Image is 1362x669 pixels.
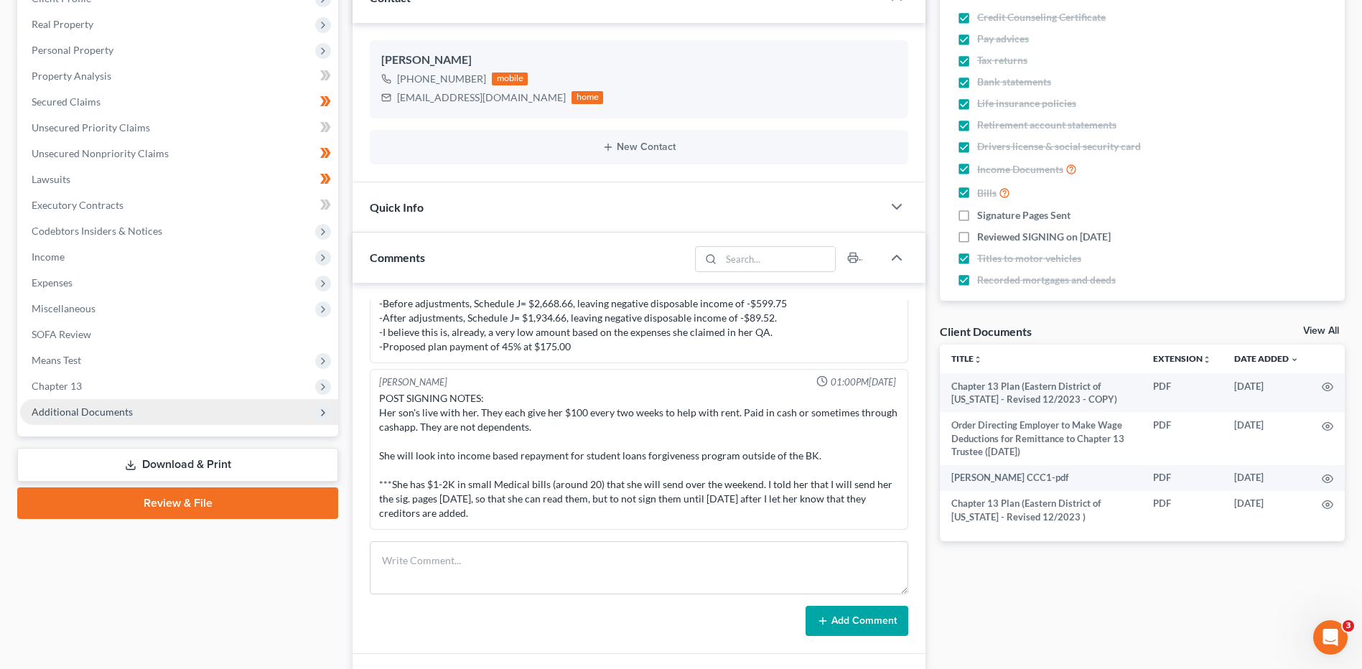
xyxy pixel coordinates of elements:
[32,95,101,108] span: Secured Claims
[1223,373,1310,413] td: [DATE]
[1290,355,1299,364] i: expand_more
[806,606,908,636] button: Add Comment
[1142,465,1223,491] td: PDF
[32,406,133,418] span: Additional Documents
[977,251,1081,266] span: Titles to motor vehicles
[32,18,93,30] span: Real Property
[32,147,169,159] span: Unsecured Nonpriority Claims
[977,96,1076,111] span: Life insurance policies
[951,353,982,364] a: Titleunfold_more
[1142,412,1223,464] td: PDF
[32,199,123,211] span: Executory Contracts
[977,139,1141,154] span: Drivers license & social security card
[32,302,95,314] span: Miscellaneous
[32,276,73,289] span: Expenses
[977,208,1071,223] span: Signature Pages Sent
[20,192,338,218] a: Executory Contracts
[1343,620,1354,632] span: 3
[397,90,566,105] div: [EMAIL_ADDRESS][DOMAIN_NAME]
[1223,465,1310,491] td: [DATE]
[977,10,1106,24] span: Credit Counseling Certificate
[32,328,91,340] span: SOFA Review
[32,251,65,263] span: Income
[1313,620,1348,655] iframe: Intercom live chat
[977,186,997,200] span: Bills
[492,72,528,85] div: mobile
[32,380,82,392] span: Chapter 13
[381,52,897,69] div: [PERSON_NAME]
[32,121,150,134] span: Unsecured Priority Claims
[977,230,1111,244] span: Reviewed SIGNING on [DATE]
[381,141,897,153] button: New Contact
[831,375,896,389] span: 01:00PM[DATE]
[20,322,338,347] a: SOFA Review
[977,53,1027,67] span: Tax returns
[940,324,1032,339] div: Client Documents
[974,355,982,364] i: unfold_more
[1234,353,1299,364] a: Date Added expand_more
[940,491,1142,530] td: Chapter 13 Plan (Eastern District of [US_STATE] - Revised 12/2023 )
[20,63,338,89] a: Property Analysis
[20,167,338,192] a: Lawsuits
[32,173,70,185] span: Lawsuits
[940,412,1142,464] td: Order Directing Employer to Make Wage Deductions for Remittance to Chapter 13 Trustee ([DATE])
[572,91,603,104] div: home
[17,448,338,482] a: Download & Print
[1142,373,1223,413] td: PDF
[1142,491,1223,530] td: PDF
[20,89,338,115] a: Secured Claims
[32,70,111,82] span: Property Analysis
[1153,353,1211,364] a: Extensionunfold_more
[977,118,1116,132] span: Retirement account statements
[20,115,338,141] a: Unsecured Priority Claims
[17,487,338,519] a: Review & File
[977,273,1116,287] span: Recorded mortgages and deeds
[370,200,424,214] span: Quick Info
[32,225,162,237] span: Codebtors Insiders & Notices
[32,354,81,366] span: Means Test
[32,44,113,56] span: Personal Property
[379,375,447,389] div: [PERSON_NAME]
[20,141,338,167] a: Unsecured Nonpriority Claims
[940,465,1142,491] td: [PERSON_NAME] CCC1-pdf
[379,391,899,520] div: POST SIGNING NOTES: Her son's live with her. They each give her $100 every two weeks to help with...
[1223,412,1310,464] td: [DATE]
[721,247,835,271] input: Search...
[370,251,425,264] span: Comments
[977,162,1063,177] span: Income Documents
[1303,326,1339,336] a: View All
[977,75,1051,89] span: Bank statements
[1223,491,1310,530] td: [DATE]
[397,72,486,86] div: [PHONE_NUMBER]
[940,373,1142,413] td: Chapter 13 Plan (Eastern District of [US_STATE] - Revised 12/2023 - COPY)
[1203,355,1211,364] i: unfold_more
[977,32,1029,46] span: Pay advices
